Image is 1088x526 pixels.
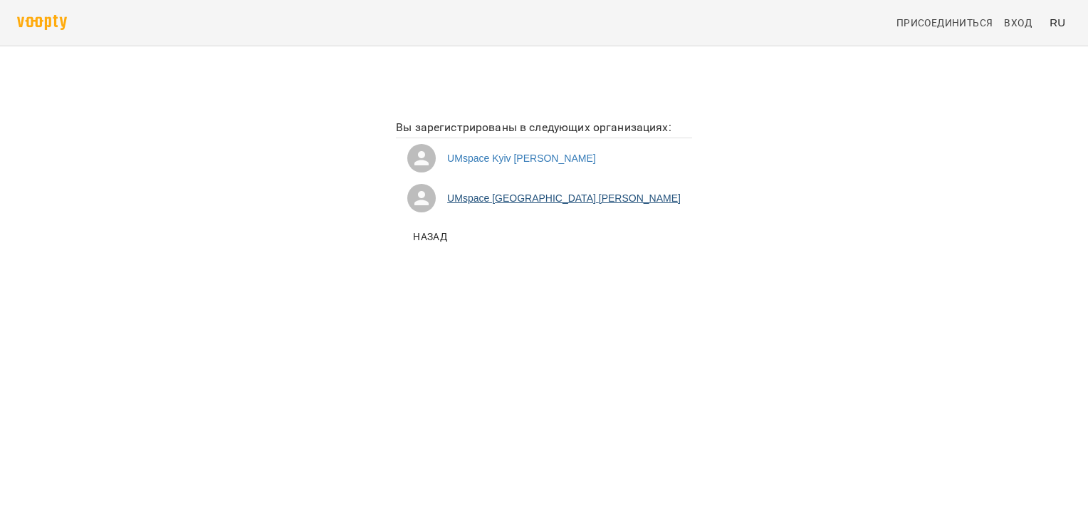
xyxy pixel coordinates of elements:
span: RU [1050,15,1065,30]
li: UMspace Kyiv [PERSON_NAME] [396,138,692,178]
button: RU [1044,9,1071,36]
span: Назад [413,228,447,245]
span: Присоединиться [896,14,993,31]
h6: Вы зарегистрированы в следующих организациях: [396,118,692,138]
span: Вход [1004,14,1032,31]
a: Вход [998,10,1044,36]
a: Присоединиться [891,10,999,36]
img: voopty.png [17,15,67,30]
li: UMspace [GEOGRAPHIC_DATA] [PERSON_NAME] [396,178,692,218]
button: Назад [407,224,453,249]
